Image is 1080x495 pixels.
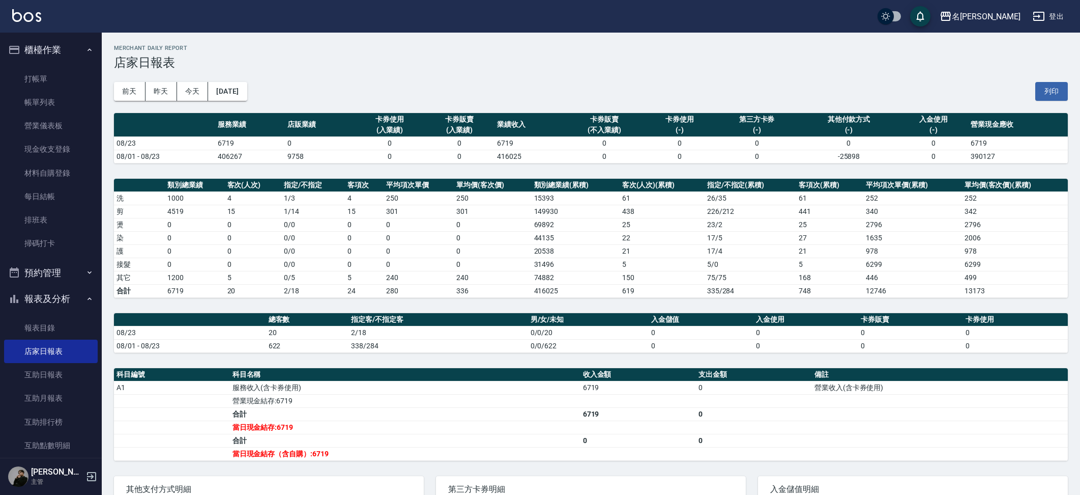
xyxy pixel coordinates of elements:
td: 0 [384,231,454,244]
th: 客次(人次)(累積) [620,179,705,192]
td: 22 [620,231,705,244]
td: 12746 [863,284,962,297]
div: 入金使用 [901,114,966,125]
td: 240 [384,271,454,284]
td: 營業收入(含卡券使用) [812,381,1068,394]
td: 61 [796,191,863,205]
a: 互助業績報表 [4,457,98,481]
td: 0 [165,231,224,244]
td: 營業現金結存:6719 [230,394,580,407]
th: 支出金額 [696,368,812,381]
div: (入業績) [427,125,492,135]
td: 其它 [114,271,165,284]
td: 390127 [968,150,1068,163]
th: 類別總業績(累積) [532,179,620,192]
div: (-) [647,125,712,135]
div: (-) [901,125,966,135]
button: 列印 [1035,82,1068,101]
td: 340 [863,205,962,218]
td: 2006 [962,231,1068,244]
td: 0 [165,218,224,231]
td: 燙 [114,218,165,231]
td: 15393 [532,191,620,205]
td: 2796 [863,218,962,231]
td: 0/0/20 [528,326,649,339]
td: 服務收入(含卡券使用) [230,381,580,394]
td: 0 [384,244,454,258]
td: 2/18 [348,326,528,339]
td: 226 / 212 [705,205,796,218]
td: 08/23 [114,136,215,150]
td: 69892 [532,218,620,231]
td: 當日現金結存:6719 [230,421,580,434]
td: 438 [620,205,705,218]
a: 營業儀表板 [4,114,98,137]
td: 護 [114,244,165,258]
td: 0 [858,339,963,352]
td: 5 [345,271,384,284]
td: 6719 [580,407,696,421]
button: 預約管理 [4,260,98,286]
td: 338/284 [348,339,528,352]
td: 2/18 [281,284,345,297]
td: 1635 [863,231,962,244]
td: 17 / 5 [705,231,796,244]
td: 0 [454,244,532,258]
td: 0 / 0 [281,231,345,244]
td: 622 [266,339,348,352]
td: 1 / 14 [281,205,345,218]
td: 0 [285,136,355,150]
td: 合計 [230,434,580,447]
td: 0 [645,136,714,150]
td: 0 [898,136,968,150]
button: 報表及分析 [4,286,98,312]
td: 0 [564,150,645,163]
td: 31496 [532,258,620,271]
td: 280 [384,284,454,297]
td: 150 [620,271,705,284]
td: 6719 [494,136,564,150]
a: 排班表 [4,208,98,232]
td: 0 [753,326,858,339]
button: [DATE] [208,82,247,101]
th: 科目名稱 [230,368,580,381]
td: 416025 [494,150,564,163]
td: 4 [225,191,281,205]
td: A1 [114,381,230,394]
th: 類別總業績 [165,179,224,192]
td: 0 [898,150,968,163]
td: 1200 [165,271,224,284]
td: 0 / 0 [281,218,345,231]
button: 昨天 [145,82,177,101]
td: 13173 [962,284,1068,297]
td: 0 / 0 [281,258,345,271]
a: 帳單列表 [4,91,98,114]
h2: Merchant Daily Report [114,45,1068,51]
td: 0 [355,136,424,150]
button: 今天 [177,82,209,101]
td: 0 [225,218,281,231]
div: 卡券使用 [647,114,712,125]
td: 0 [165,244,224,258]
button: 櫃檯作業 [4,37,98,63]
table: a dense table [114,113,1068,163]
a: 互助月報表 [4,387,98,410]
td: 0 [454,218,532,231]
td: 6719 [165,284,224,297]
td: 168 [796,271,863,284]
td: 978 [863,244,962,258]
td: 301 [454,205,532,218]
table: a dense table [114,313,1068,353]
td: 08/23 [114,326,266,339]
td: 0 [165,258,224,271]
table: a dense table [114,179,1068,298]
th: 入金儲值 [649,313,753,326]
a: 店家日報表 [4,340,98,363]
td: 5 [796,258,863,271]
th: 客項次 [345,179,384,192]
td: 當日現金結存（含自購）:6719 [230,447,580,460]
td: 6719 [215,136,285,150]
th: 指定/不指定(累積) [705,179,796,192]
th: 科目編號 [114,368,230,381]
td: 26 / 35 [705,191,796,205]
